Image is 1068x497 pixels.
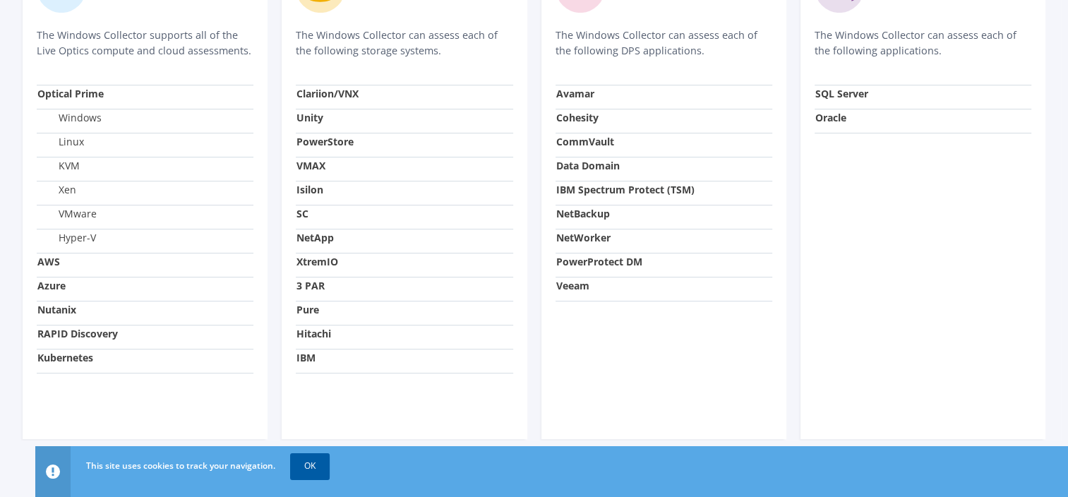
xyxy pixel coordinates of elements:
[556,135,614,148] strong: CommVault
[296,183,323,196] strong: Isilon
[296,303,319,316] strong: Pure
[37,231,96,245] label: Hyper-V
[296,207,308,220] strong: SC
[37,207,97,221] label: VMware
[815,28,1031,59] p: The Windows Collector can assess each of the following applications.
[556,183,695,196] strong: IBM Spectrum Protect (TSM)
[296,279,325,292] strong: 3 PAR
[37,303,76,316] strong: Nutanix
[37,255,60,268] strong: AWS
[37,87,104,100] strong: Optical Prime
[556,279,589,292] strong: Veeam
[37,183,76,197] label: Xen
[556,207,610,220] strong: NetBackup
[37,159,80,173] label: KVM
[37,351,93,364] strong: Kubernetes
[37,111,102,125] label: Windows
[815,87,868,100] strong: SQL Server
[296,28,512,59] p: The Windows Collector can assess each of the following storage systems.
[296,231,334,244] strong: NetApp
[296,351,316,364] strong: IBM
[37,28,253,59] p: The Windows Collector supports all of the Live Optics compute and cloud assessments.
[290,453,330,479] a: OK
[296,87,359,100] strong: Clariion/VNX
[37,279,66,292] strong: Azure
[296,327,331,340] strong: Hitachi
[296,111,323,124] strong: Unity
[296,255,338,268] strong: XtremIO
[37,135,84,149] label: Linux
[296,159,325,172] strong: VMAX
[556,255,642,268] strong: PowerProtect DM
[815,111,846,124] strong: Oracle
[37,327,118,340] strong: RAPID Discovery
[556,231,611,244] strong: NetWorker
[556,111,599,124] strong: Cohesity
[296,135,354,148] strong: PowerStore
[556,159,620,172] strong: Data Domain
[86,460,275,472] span: This site uses cookies to track your navigation.
[556,87,594,100] strong: Avamar
[556,28,772,59] p: The Windows Collector can assess each of the following DPS applications.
